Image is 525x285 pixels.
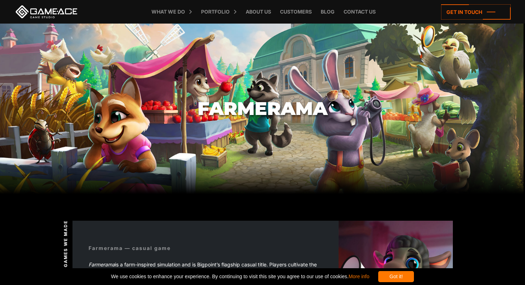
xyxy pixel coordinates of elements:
span: We use cookies to enhance your experience. By continuing to visit this site you agree to our use ... [111,271,369,282]
em: Farmerama [89,261,115,267]
a: More info [349,274,369,279]
div: Farmerama — casual game [89,244,171,252]
h1: Farmerama [197,99,327,119]
span: Games we made [62,220,69,267]
a: Get in touch [441,4,511,20]
div: Got it! [378,271,414,282]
